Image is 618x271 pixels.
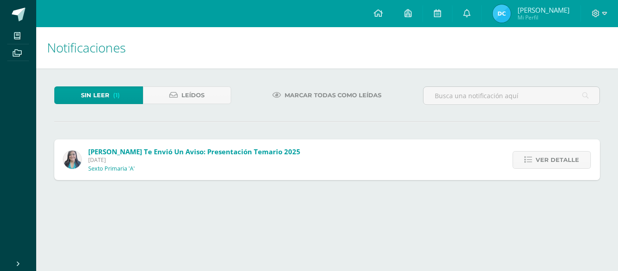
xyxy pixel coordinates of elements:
[113,87,120,104] span: (1)
[261,86,393,104] a: Marcar todas como leídas
[518,5,570,14] span: [PERSON_NAME]
[493,5,511,23] img: 06c843b541221984c6119e2addf5fdcd.png
[81,87,109,104] span: Sin leer
[285,87,381,104] span: Marcar todas como leídas
[54,86,143,104] a: Sin leer(1)
[143,86,232,104] a: Leídos
[88,165,135,172] p: Sexto Primaria 'A'
[88,156,300,164] span: [DATE]
[88,147,300,156] span: [PERSON_NAME] te envió un aviso: Presentación Temario 2025
[423,87,599,105] input: Busca una notificación aquí
[63,151,81,169] img: be92b6c484970536b82811644e40775c.png
[47,39,126,56] span: Notificaciones
[518,14,570,21] span: Mi Perfil
[181,87,204,104] span: Leídos
[536,152,579,168] span: Ver detalle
